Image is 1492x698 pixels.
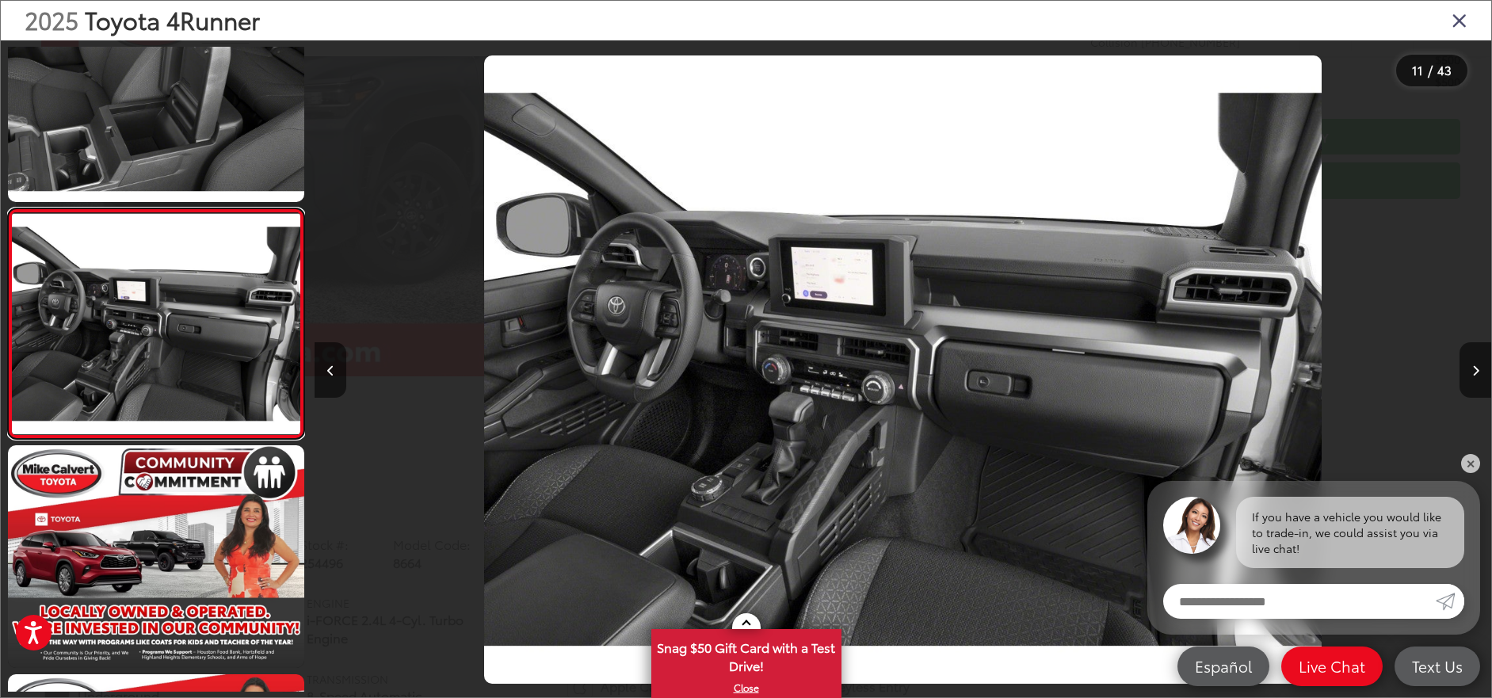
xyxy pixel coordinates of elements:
button: Previous image [315,342,346,398]
div: If you have a vehicle you would like to trade-in, we could assist you via live chat! [1236,497,1464,568]
img: 2025 Toyota 4Runner SR5 [484,55,1322,684]
a: Text Us [1395,647,1480,686]
a: Submit [1436,584,1464,619]
span: 43 [1437,61,1452,78]
span: 11 [1412,61,1423,78]
div: 2025 Toyota 4Runner SR5 10 [315,55,1491,684]
a: Español [1177,647,1269,686]
img: 2025 Toyota 4Runner SR5 [9,213,303,434]
i: Close gallery [1452,10,1467,30]
span: 2025 [25,2,78,36]
a: Live Chat [1281,647,1383,686]
span: Live Chat [1291,656,1373,676]
span: Snag $50 Gift Card with a Test Drive! [653,631,840,679]
span: Español [1187,656,1260,676]
span: Text Us [1404,656,1471,676]
span: Toyota 4Runner [85,2,260,36]
img: 2025 Toyota 4Runner SR5 [5,443,307,669]
span: / [1426,65,1434,76]
img: Agent profile photo [1163,497,1220,554]
button: Next image [1460,342,1491,398]
input: Enter your message [1163,584,1436,619]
